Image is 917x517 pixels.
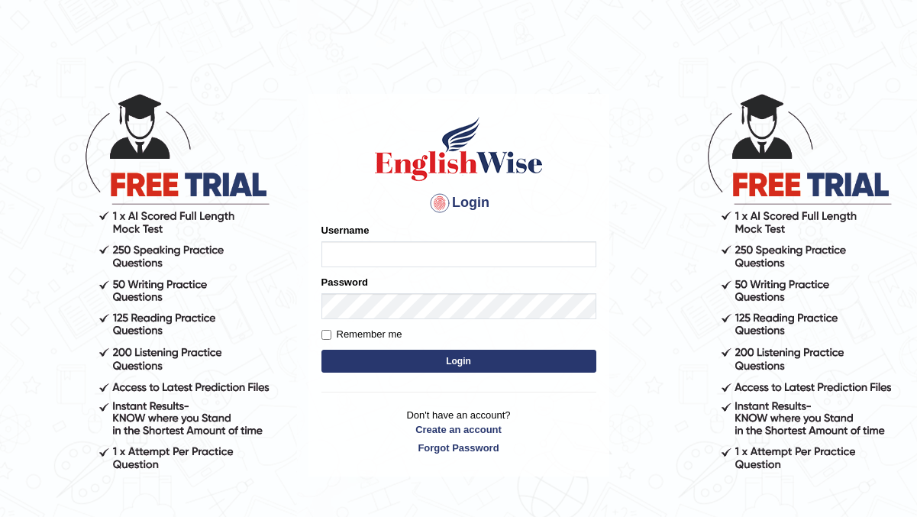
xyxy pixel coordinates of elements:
[321,330,331,340] input: Remember me
[321,327,402,342] label: Remember me
[321,275,368,289] label: Password
[321,408,596,455] p: Don't have an account?
[321,191,596,215] h4: Login
[372,115,546,183] img: Logo of English Wise sign in for intelligent practice with AI
[321,350,596,373] button: Login
[321,223,370,237] label: Username
[321,422,596,437] a: Create an account
[321,441,596,455] a: Forgot Password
